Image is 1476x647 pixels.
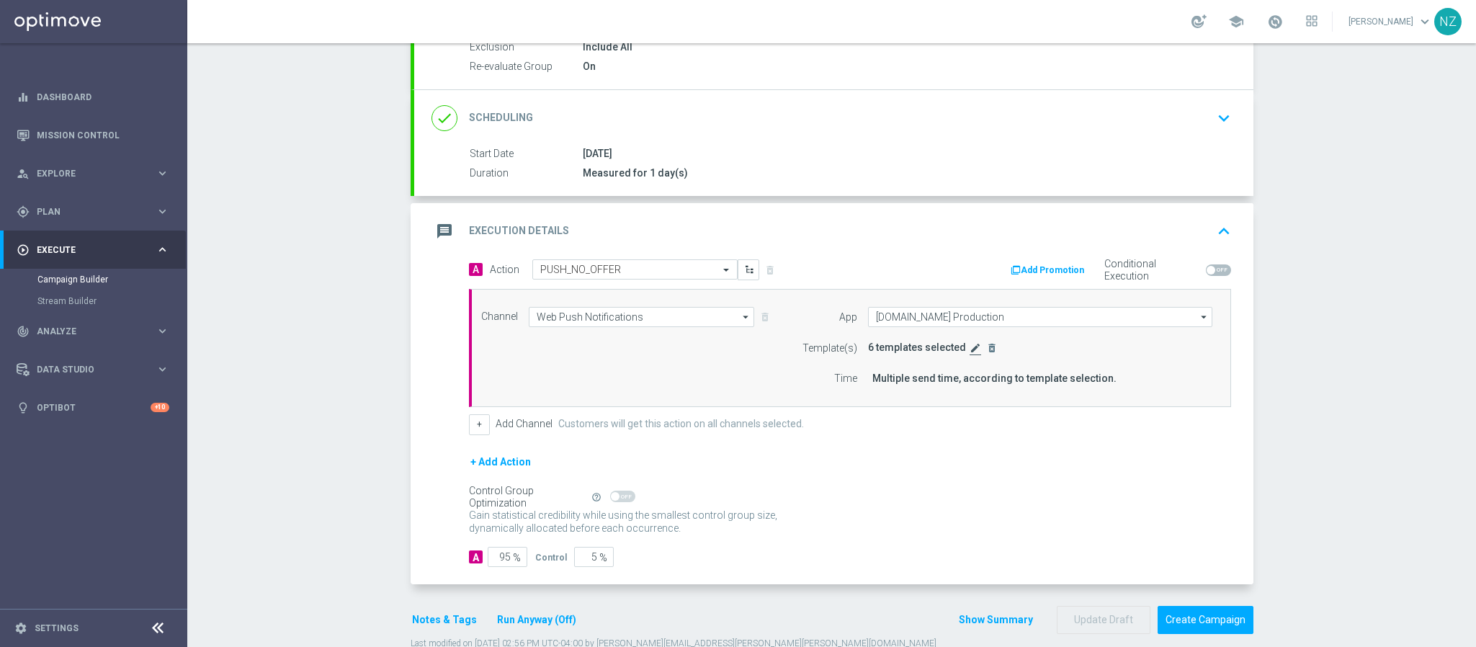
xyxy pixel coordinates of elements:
[411,611,478,629] button: Notes & Tags
[16,244,170,256] div: play_circle_outline Execute keyboard_arrow_right
[1347,11,1434,32] a: [PERSON_NAME]keyboard_arrow_down
[470,167,583,180] label: Duration
[37,269,186,290] div: Campaign Builder
[17,205,156,218] div: Plan
[431,218,1236,245] div: message Execution Details keyboard_arrow_up
[469,550,483,563] div: A
[37,78,169,116] a: Dashboard
[1212,218,1236,245] button: keyboard_arrow_up
[968,342,983,354] button: edit
[431,104,1236,132] div: done Scheduling keyboard_arrow_down
[469,485,590,509] div: Control Group Optimization
[16,92,170,103] button: equalizer Dashboard
[469,263,483,276] span: A
[591,492,601,502] i: help_outline
[16,364,170,375] button: Data Studio keyboard_arrow_right
[1228,14,1244,30] span: school
[583,166,1225,180] div: Measured for 1 day(s)
[583,40,1225,54] div: Include All
[583,59,1225,73] div: On
[17,401,30,414] i: lightbulb
[481,311,518,323] label: Channel
[17,91,30,104] i: equalizer
[37,116,169,154] a: Mission Control
[958,612,1034,628] button: Show Summary
[470,61,583,73] label: Re-evaluate Group
[469,414,490,434] button: +
[532,259,738,280] ng-select: PUSH_NO_OFFER
[599,552,607,564] span: %
[583,146,1225,161] div: [DATE]
[872,372,1212,385] div: Multiple send time, according to template selection.
[558,418,804,430] label: Customers will get this action on all channels selected.
[529,307,755,327] input: Web Push Notifications
[469,111,533,125] h2: Scheduling
[16,326,170,337] button: track_changes Analyze keyboard_arrow_right
[1434,8,1462,35] div: NZ
[431,218,457,244] i: message
[16,168,170,179] button: person_search Explore keyboard_arrow_right
[1197,308,1212,326] i: arrow_drop_down
[834,372,857,385] label: Time
[17,167,30,180] i: person_search
[1158,606,1253,634] button: Create Campaign
[17,167,156,180] div: Explore
[470,41,583,54] label: Exclusion
[590,488,610,504] button: help_outline
[37,327,156,336] span: Analyze
[490,264,519,276] label: Action
[37,365,156,374] span: Data Studio
[16,130,170,141] button: Mission Control
[1009,262,1089,278] button: Add Promotion
[535,550,567,563] div: Control
[17,116,169,154] div: Mission Control
[1057,606,1150,634] button: Update Draft
[513,552,521,564] span: %
[37,388,151,427] a: Optibot
[17,363,156,376] div: Data Studio
[156,166,169,180] i: keyboard_arrow_right
[17,244,30,256] i: play_circle_outline
[37,290,186,312] div: Stream Builder
[839,311,857,323] label: App
[985,342,999,354] button: delete_forever
[17,325,30,338] i: track_changes
[739,308,753,326] i: arrow_drop_down
[35,624,79,633] a: Settings
[469,453,532,471] button: + Add Action
[156,362,169,376] i: keyboard_arrow_right
[151,403,169,412] div: +10
[802,342,857,354] label: Template(s)
[17,244,156,256] div: Execute
[470,148,583,161] label: Start Date
[17,388,169,427] div: Optibot
[1213,220,1235,242] i: keyboard_arrow_up
[17,325,156,338] div: Analyze
[156,205,169,218] i: keyboard_arrow_right
[156,324,169,338] i: keyboard_arrow_right
[496,418,553,430] label: Add Channel
[16,206,170,218] button: gps_fixed Plan keyboard_arrow_right
[496,611,578,629] button: Run Anyway (Off)
[431,105,457,131] i: done
[37,295,150,307] a: Stream Builder
[1417,14,1433,30] span: keyboard_arrow_down
[986,342,998,354] i: delete_forever
[469,224,569,238] h2: Execution Details
[970,342,981,354] i: edit
[37,169,156,178] span: Explore
[1213,107,1235,129] i: keyboard_arrow_down
[37,274,150,285] a: Campaign Builder
[37,208,156,216] span: Plan
[1104,258,1200,282] label: Conditional Execution
[868,307,1212,327] input: staples.com Production
[156,243,169,256] i: keyboard_arrow_right
[1212,104,1236,132] button: keyboard_arrow_down
[16,402,170,414] button: lightbulb Optibot +10
[17,78,169,116] div: Dashboard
